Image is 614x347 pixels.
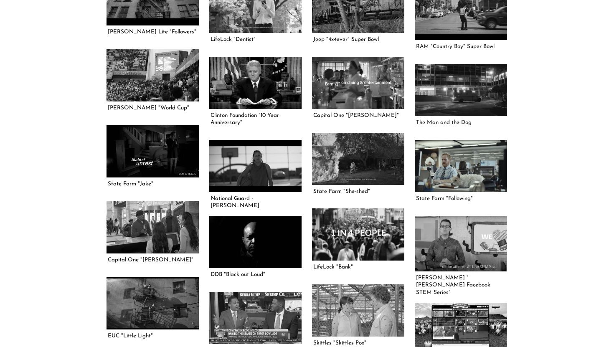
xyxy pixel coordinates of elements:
[107,201,199,253] a: Capital One "Barles Charkley"
[211,36,300,43] h5: LifeLock "Dentist"
[416,274,506,296] h5: [PERSON_NAME] "[PERSON_NAME] Facebook STEM Series"
[415,64,507,116] a: The Man and the Dog
[312,57,404,109] a: Capital One "Taylor Swift"
[312,284,404,336] a: Skittles "Skittles Pox"
[108,256,198,264] h5: Capital One "[PERSON_NAME]"
[313,36,403,43] h5: Jeep "4x4ever" Super Bowl
[209,292,302,344] a: Skittles "Exclusive the Rainbow"
[211,271,300,279] h5: DDB "Black out Loud"
[108,28,198,36] h5: [PERSON_NAME] Lite "Followers"
[313,188,403,195] h5: State Farm "She-shed"
[313,112,403,119] h5: Capital One "[PERSON_NAME]"
[416,195,506,203] h5: State Farm "Following"
[313,339,403,347] h5: Skittles "Skittles Pox"
[209,216,302,268] a: DDB "Black out Loud"
[313,263,403,271] h5: LifeLock "Bank"
[415,216,507,271] a: Emerson "Hank Green Facebook STEM Series"
[211,195,300,210] h5: National Guard - [PERSON_NAME]
[209,57,302,109] a: Clinton Foundation "10 Year Anniversary"
[416,119,506,127] h5: The Man and the Dog
[416,43,506,51] h5: RAM "Country Boy" Super Bowl
[107,125,199,177] a: State Farm "Jake"
[415,140,507,192] a: State Farm "Following"
[108,180,198,188] h5: State Farm "Jake"
[108,104,198,112] h5: [PERSON_NAME] "World Cup"
[108,332,198,340] h5: EUC "Little Light"
[312,133,404,185] a: State Farm "She-shed"
[107,49,199,101] a: McDonald's "World Cup"
[209,140,302,192] a: National Guard - Kathryn Bigelow
[312,208,404,260] a: LifeLock "Bank"
[107,277,199,329] a: EUC "Little Light"
[211,112,300,127] h5: Clinton Foundation "10 Year Anniversary"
